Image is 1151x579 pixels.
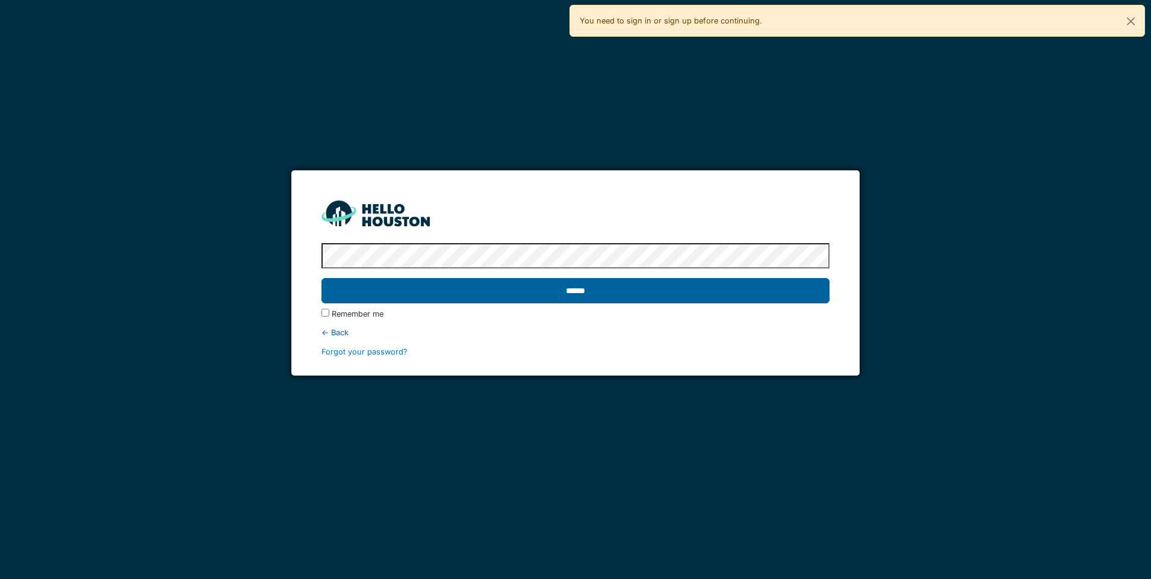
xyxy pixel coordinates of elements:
img: HH_line-BYnF2_Hg.png [321,200,430,226]
div: ← Back [321,327,829,338]
a: Forgot your password? [321,347,408,356]
label: Remember me [332,308,383,320]
button: Close [1117,5,1144,37]
div: You need to sign in or sign up before continuing. [569,5,1145,37]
